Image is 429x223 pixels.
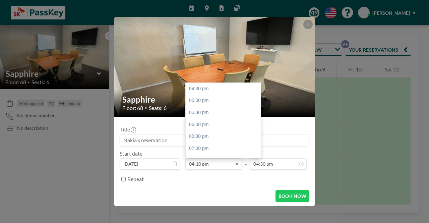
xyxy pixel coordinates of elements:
[120,126,135,133] label: Title
[122,95,307,105] h2: Sapphire
[149,105,167,111] span: Seats: 6
[122,105,143,111] span: Floor: 68
[275,190,309,202] button: BOOK NOW
[186,143,264,155] div: 07:00 pm
[186,119,264,131] div: 06:00 pm
[186,83,264,95] div: 04:30 pm
[245,153,247,167] span: -
[186,95,264,107] div: 05:00 pm
[186,154,264,166] div: 07:30 pm
[186,130,264,143] div: 06:30 pm
[120,134,309,146] input: Nakia's reservation
[127,176,144,182] label: Repeat
[120,150,142,157] label: Start date
[145,105,147,110] span: •
[186,107,264,119] div: 05:30 pm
